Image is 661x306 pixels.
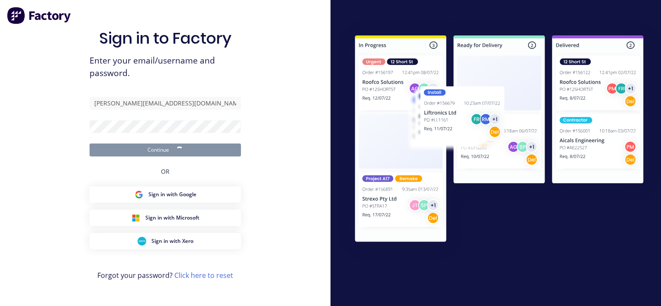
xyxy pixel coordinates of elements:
button: Microsoft Sign inSign in with Microsoft [90,210,241,226]
a: Click here to reset [174,271,233,280]
div: OR [161,156,170,186]
span: Sign in with Google [148,191,196,198]
h1: Sign in to Factory [99,29,231,48]
img: Xero Sign in [138,237,146,245]
span: Forgot your password? [97,270,233,280]
button: Google Sign inSign in with Google [90,186,241,203]
img: Factory [7,7,72,24]
button: Xero Sign inSign in with Xero [90,233,241,249]
input: Email/Username [90,97,241,110]
img: Microsoft Sign in [132,214,140,222]
button: Continue [90,143,241,156]
img: Google Sign in [135,190,143,199]
span: Enter your email/username and password. [90,54,241,80]
span: Sign in with Microsoft [145,214,199,222]
span: Sign in with Xero [151,237,193,245]
img: Sign in [337,19,661,261]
